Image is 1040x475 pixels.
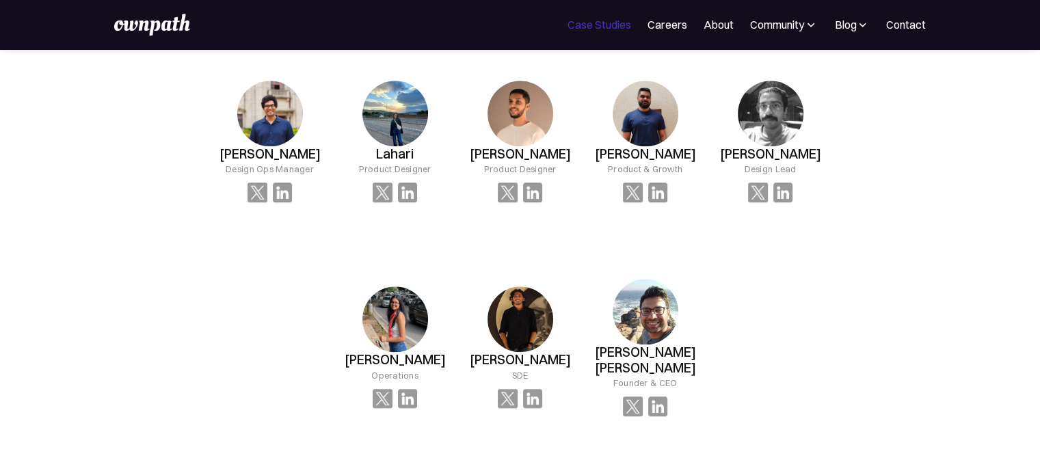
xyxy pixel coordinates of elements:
[608,162,682,176] div: Product & Growth
[583,344,708,376] h3: [PERSON_NAME] [PERSON_NAME]
[834,16,856,33] div: Blog
[720,146,821,162] h3: [PERSON_NAME]
[750,16,804,33] div: Community
[648,16,687,33] a: Careers
[470,146,571,162] h3: [PERSON_NAME]
[613,376,677,390] div: Founder & CEO
[750,16,818,33] div: Community
[704,16,734,33] a: About
[886,16,926,33] a: Contact
[512,368,529,382] div: SDE
[470,352,571,368] h3: [PERSON_NAME]
[226,162,314,176] div: Design Ops Manager
[219,146,321,162] h3: [PERSON_NAME]
[376,146,414,162] h3: Lahari
[595,146,696,162] h3: [PERSON_NAME]
[345,352,446,368] h3: [PERSON_NAME]
[834,16,870,33] div: Blog
[568,16,631,33] a: Case Studies
[358,162,431,176] div: Product Designer
[371,368,418,382] div: Operations
[483,162,556,176] div: Product Designer
[745,162,797,176] div: Design Lead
